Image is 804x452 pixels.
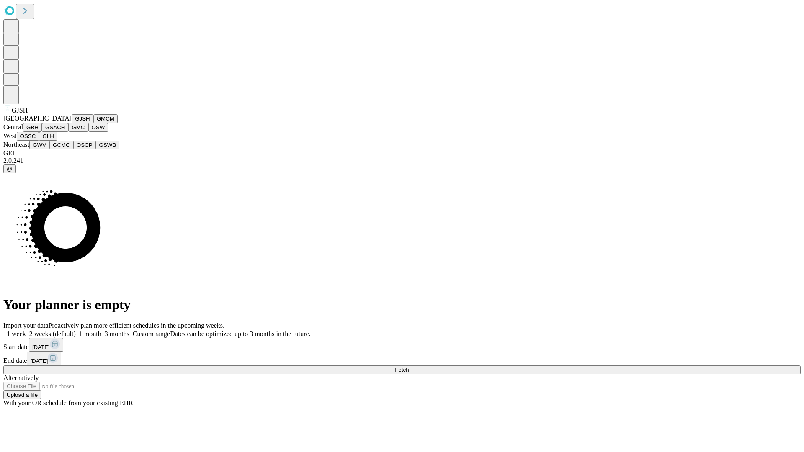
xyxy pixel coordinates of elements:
[133,330,170,337] span: Custom range
[29,141,49,149] button: GWV
[32,344,50,350] span: [DATE]
[27,352,61,365] button: [DATE]
[3,157,801,164] div: 2.0.241
[17,132,39,141] button: OSSC
[68,123,88,132] button: GMC
[3,164,16,173] button: @
[12,107,28,114] span: GJSH
[39,132,57,141] button: GLH
[30,358,48,364] span: [DATE]
[3,365,801,374] button: Fetch
[23,123,42,132] button: GBH
[29,338,63,352] button: [DATE]
[42,123,68,132] button: GSACH
[3,374,39,381] span: Alternatively
[3,390,41,399] button: Upload a file
[3,322,49,329] span: Import your data
[72,114,93,123] button: GJSH
[29,330,76,337] span: 2 weeks (default)
[3,123,23,131] span: Central
[7,330,26,337] span: 1 week
[395,367,409,373] span: Fetch
[49,141,73,149] button: GCMC
[105,330,129,337] span: 3 months
[3,399,133,406] span: With your OR schedule from your existing EHR
[73,141,96,149] button: OSCP
[93,114,118,123] button: GMCM
[3,132,17,139] span: West
[170,330,310,337] span: Dates can be optimized up to 3 months in the future.
[49,322,224,329] span: Proactively plan more efficient schedules in the upcoming weeks.
[3,149,801,157] div: GEI
[96,141,120,149] button: GSWB
[3,297,801,313] h1: Your planner is empty
[79,330,101,337] span: 1 month
[3,352,801,365] div: End date
[3,141,29,148] span: Northeast
[88,123,108,132] button: OSW
[3,338,801,352] div: Start date
[7,166,13,172] span: @
[3,115,72,122] span: [GEOGRAPHIC_DATA]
